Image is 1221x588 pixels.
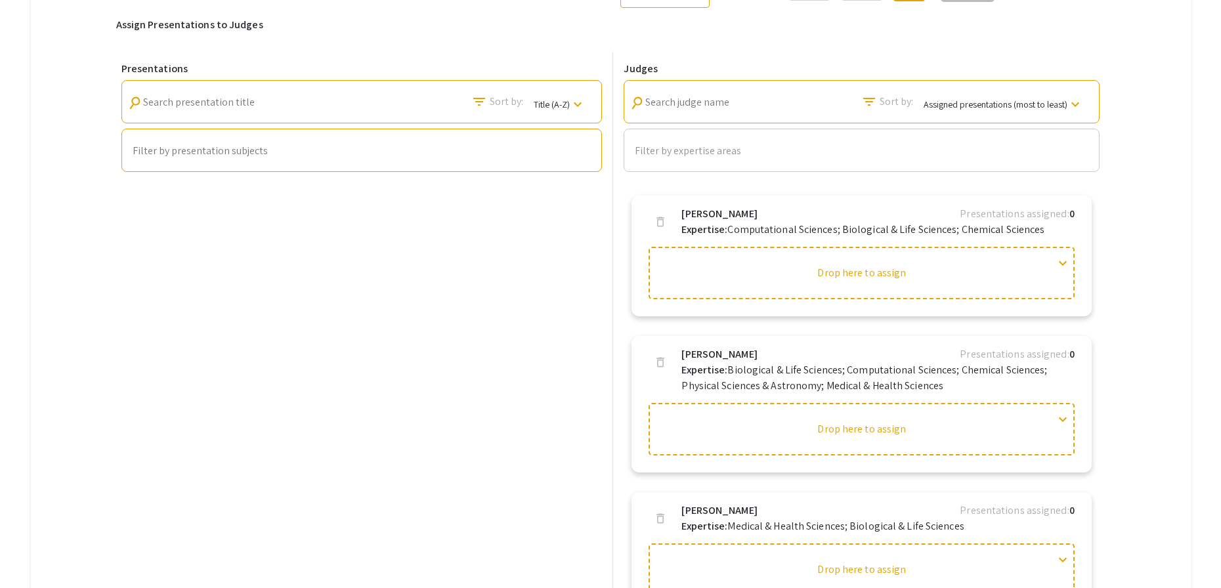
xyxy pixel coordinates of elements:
[681,206,757,222] b: [PERSON_NAME]
[960,347,1069,361] span: Presentations assigned:
[1055,411,1071,427] span: expand_more
[681,519,727,533] b: Expertise:
[913,91,1094,116] button: Assigned presentations (most to least)
[654,512,667,525] span: delete
[647,349,674,375] button: delete
[523,91,596,116] button: Title (A-Z)
[126,94,144,112] mat-icon: Search
[681,518,964,534] p: Medical & Health Sciences; Biological & Life Sciences
[960,207,1069,220] span: Presentations assigned:
[624,62,1100,75] h6: Judges
[654,356,667,369] span: delete
[490,94,524,110] span: Sort by:
[133,142,591,159] mat-chip-list: Auto complete
[116,18,1105,31] h6: Assign Presentations to Judges
[1055,255,1071,271] span: expand_more
[121,62,603,75] h6: Presentations
[471,94,487,110] mat-icon: Search
[534,98,570,110] span: Title (A-Z)
[681,363,727,377] b: Expertise:
[1069,207,1075,220] b: 0
[654,215,667,228] span: delete
[1055,552,1071,568] span: expand_more
[861,94,877,110] mat-icon: Search
[880,94,914,110] span: Sort by:
[960,503,1069,517] span: Presentations assigned:
[1069,503,1075,517] b: 0
[681,222,727,236] b: Expertise:
[681,362,1081,394] p: Biological & Life Sciences; Computational Sciences; Chemical Sciences; Physical Sciences & Astron...
[647,209,674,235] button: delete
[570,96,586,112] mat-icon: keyboard_arrow_down
[647,505,674,532] button: delete
[1067,96,1083,112] mat-icon: keyboard_arrow_down
[681,346,757,362] b: [PERSON_NAME]
[1069,347,1075,361] b: 0
[681,222,1044,238] p: Computational Sciences; Biological & Life Sciences; Chemical Sciences
[629,94,647,112] mat-icon: Search
[924,98,1067,110] span: Assigned presentations (most to least)
[635,142,1088,159] mat-chip-list: Auto complete
[681,503,757,518] b: [PERSON_NAME]
[10,529,56,578] iframe: Chat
